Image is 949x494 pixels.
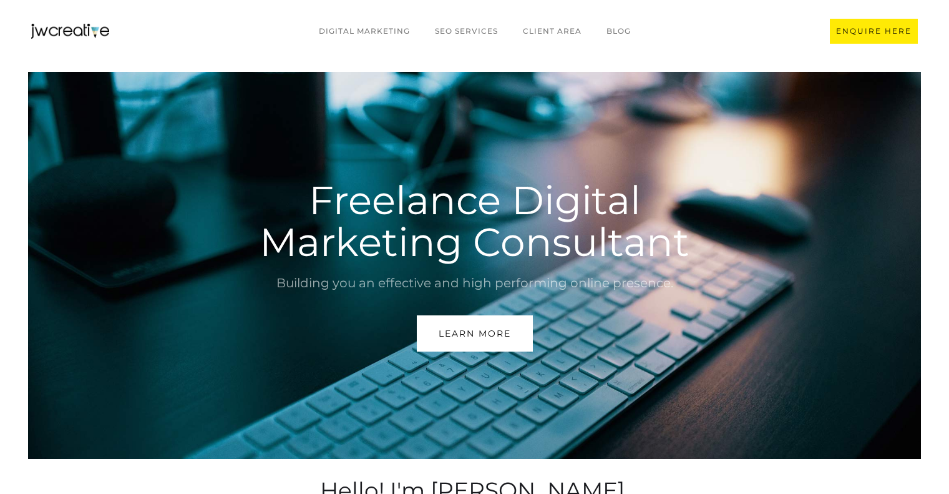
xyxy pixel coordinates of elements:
a: SEO Services [422,19,510,43]
div: Building you an effective and high performing online presence. [225,272,724,294]
div: Learn More [439,325,511,342]
a: Learn More [417,315,533,352]
a: home [31,24,109,39]
a: ENQUIRE HERE [830,19,918,44]
div: ENQUIRE HERE [836,25,912,37]
a: CLIENT AREA [510,19,594,43]
a: BLOG [594,19,643,43]
h1: Freelance Digital Marketing Consultant [225,179,724,263]
a: Digital marketing [306,19,422,43]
